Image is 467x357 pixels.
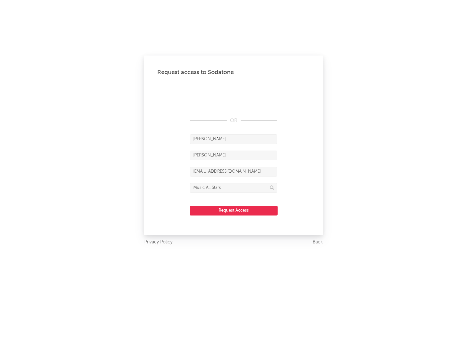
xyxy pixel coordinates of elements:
input: First Name [190,134,277,144]
div: OR [190,117,277,125]
button: Request Access [190,206,278,215]
input: Last Name [190,151,277,160]
input: Division [190,183,277,193]
a: Privacy Policy [144,238,173,246]
input: Email [190,167,277,177]
a: Back [313,238,323,246]
div: Request access to Sodatone [157,68,310,76]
